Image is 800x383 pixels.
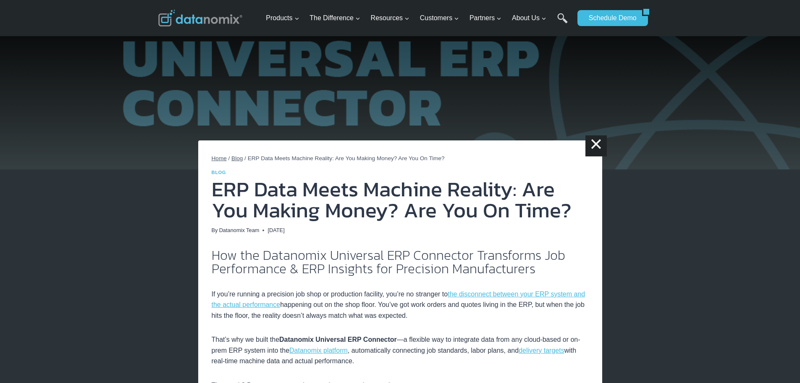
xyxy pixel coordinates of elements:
p: That’s why we built the —a flexible way to integrate data from any cloud-based or on-prem ERP sys... [212,334,589,367]
span: About Us [512,13,546,24]
nav: Primary Navigation [262,5,573,32]
a: Datanomix Team [219,227,260,233]
span: ERP Data Meets Machine Reality: Are You Making Money? Are You On Time? [248,155,445,161]
a: × [585,135,606,156]
nav: Breadcrumbs [212,154,589,163]
span: Products [266,13,299,24]
h1: ERP Data Meets Machine Reality: Are You Making Money? Are You On Time? [212,179,589,221]
a: delivery targets [519,347,564,354]
strong: Datanomix Universal ERP Connector [279,336,397,343]
a: Home [212,155,227,161]
a: Search [557,13,568,32]
span: Resources [371,13,409,24]
a: Blog [212,170,226,175]
h2: How the Datanomix Universal ERP Connector Transforms Job Performance & ERP Insights for Precision... [212,248,589,275]
a: Schedule Demo [577,10,642,26]
span: By [212,226,218,235]
p: If you’re running a precision job shop or production facility, you’re no stranger to happening ou... [212,289,589,321]
span: Partners [470,13,501,24]
span: / [244,155,246,161]
span: The Difference [310,13,360,24]
a: Blog [231,155,243,161]
time: [DATE] [268,226,284,235]
img: Datanomix [158,10,242,26]
span: Customers [420,13,459,24]
a: Datanomix platform [289,347,348,354]
span: / [228,155,230,161]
